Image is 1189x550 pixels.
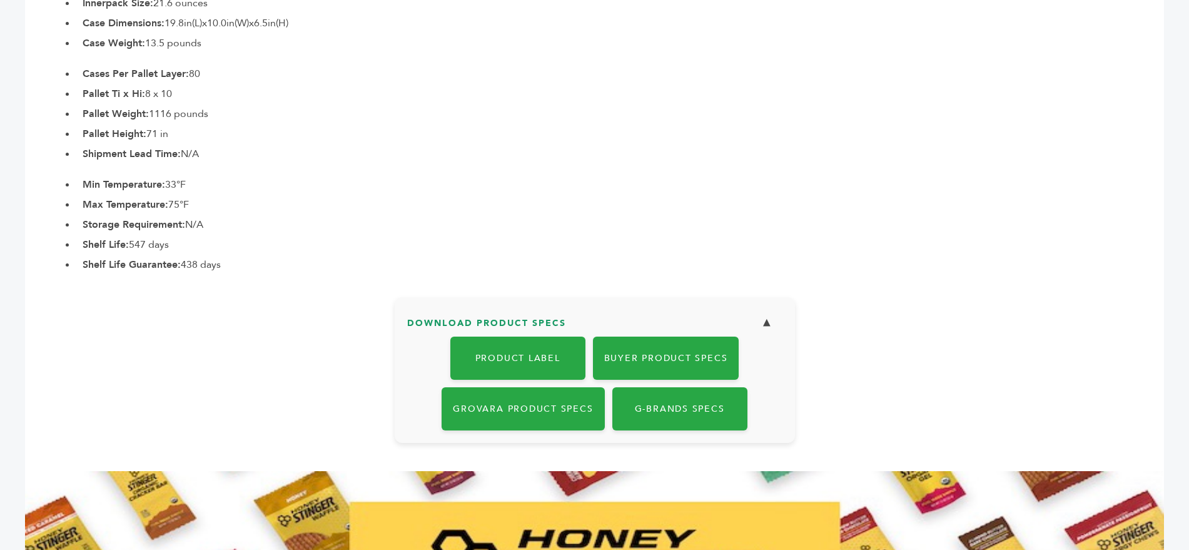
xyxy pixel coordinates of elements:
a: Grovara Product Specs [442,387,604,430]
button: ▼ [751,310,782,337]
b: Pallet Height: [83,127,146,141]
b: Pallet Weight: [83,107,149,121]
li: 1116 pounds [76,106,1164,121]
b: Case Weight: [83,36,145,50]
li: 547 days [76,237,1164,252]
b: Shelf Life: [83,238,129,252]
b: Storage Requirement: [83,218,185,232]
li: 33°F [76,177,1164,192]
a: G-Brands Specs [612,387,747,430]
b: Cases Per Pallet Layer: [83,67,189,81]
b: Min Temperature: [83,178,165,191]
b: Shipment Lead Time: [83,147,181,161]
li: 438 days [76,257,1164,272]
li: 19.8in(L)x10.0in(W)x6.5in(H) [76,16,1164,31]
a: Buyer Product Specs [593,337,739,380]
li: 13.5 pounds [76,36,1164,51]
a: Product Label [450,337,585,380]
li: N/A [76,146,1164,161]
h3: Download Product Specs [407,310,782,346]
b: Shelf Life Guarantee: [83,258,181,272]
b: Pallet Ti x Hi: [83,87,145,101]
li: 75°F [76,197,1164,212]
li: 80 [76,66,1164,81]
li: N/A [76,217,1164,232]
b: Case Dimensions: [83,16,164,30]
li: 8 x 10 [76,86,1164,101]
li: 71 in [76,126,1164,141]
b: Max Temperature: [83,198,168,211]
